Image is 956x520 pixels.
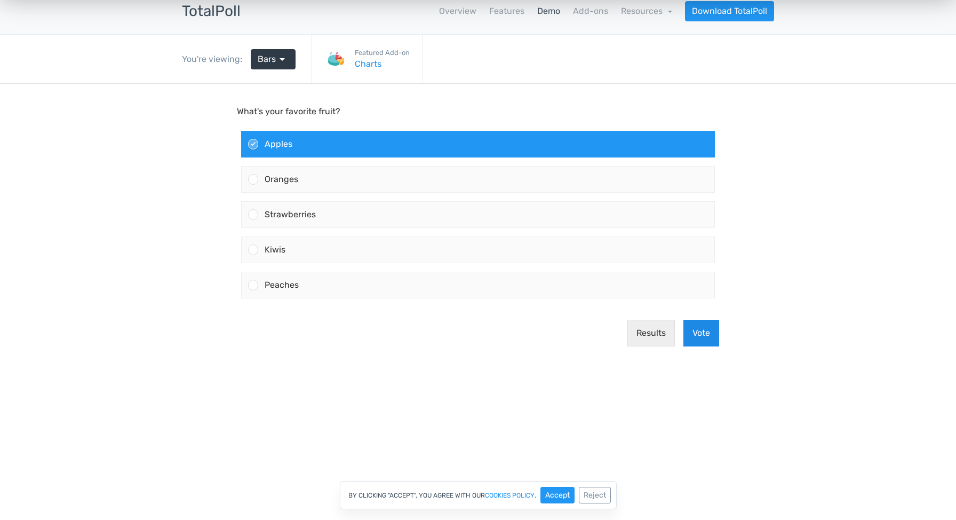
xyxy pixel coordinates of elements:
[355,58,410,70] a: Charts
[540,487,575,503] button: Accept
[537,5,560,18] a: Demo
[182,53,251,66] div: You're viewing:
[340,481,617,509] div: By clicking "Accept", you agree with our .
[276,53,289,66] span: arrow_drop_down
[489,5,524,18] a: Features
[627,236,675,263] button: Results
[265,161,285,171] span: Kiwis
[325,49,346,70] img: Charts
[683,236,719,263] button: Vote
[579,487,611,503] button: Reject
[182,3,241,20] h3: TotalPoll
[439,5,476,18] a: Overview
[258,53,276,66] span: Bars
[251,49,296,69] a: Bars arrow_drop_down
[621,6,672,16] a: Resources
[265,90,298,100] span: Oranges
[237,21,719,34] p: What's your favorite fruit?
[355,48,410,58] small: Featured Add-on
[265,125,316,136] span: Strawberries
[685,1,774,21] a: Download TotalPoll
[485,492,535,499] a: cookies policy
[265,196,299,206] span: Peaches
[573,5,608,18] a: Add-ons
[265,55,292,65] span: Apples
